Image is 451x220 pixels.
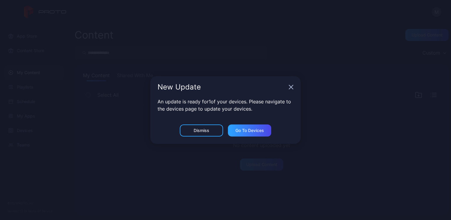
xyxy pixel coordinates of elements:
[235,128,264,133] div: Go to devices
[228,124,271,137] button: Go to devices
[158,83,286,91] div: New Update
[194,128,209,133] div: Dismiss
[180,124,223,137] button: Dismiss
[158,98,293,112] p: An update is ready for 1 of your devices. Please navigate to the devices page to update your devi...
